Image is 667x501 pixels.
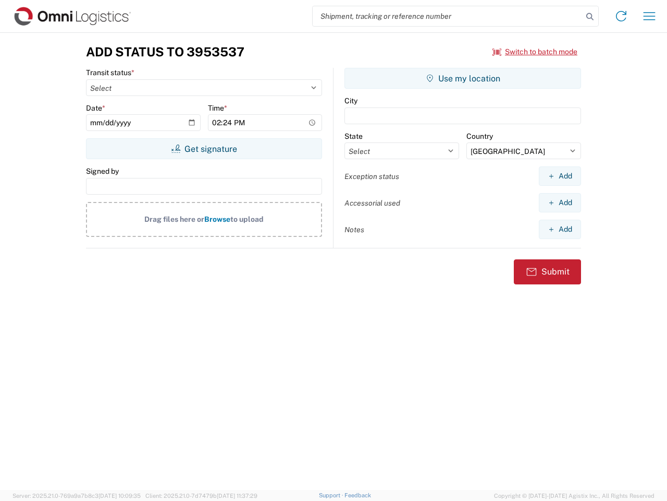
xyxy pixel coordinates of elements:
span: [DATE] 11:37:29 [217,493,257,499]
label: Notes [344,225,364,234]
label: Signed by [86,166,119,176]
label: Date [86,103,105,113]
span: [DATE] 10:09:35 [98,493,141,499]
button: Submit [514,259,581,284]
label: Transit status [86,68,134,77]
label: Country [466,132,493,141]
button: Get signature [86,138,322,159]
span: Browse [204,215,230,223]
button: Add [539,220,581,239]
button: Add [539,166,581,186]
button: Use my location [344,68,581,89]
button: Add [539,193,581,212]
span: Client: 2025.21.0-7d7479b [145,493,257,499]
span: Server: 2025.21.0-769a9a7b8c3 [13,493,141,499]
h3: Add Status to 3953537 [86,44,244,59]
button: Switch to batch mode [492,43,577,61]
span: Copyright © [DATE]-[DATE] Agistix Inc., All Rights Reserved [494,491,654,500]
label: City [344,96,357,105]
label: Time [208,103,227,113]
label: Accessorial used [344,198,400,208]
a: Support [319,492,345,498]
label: State [344,132,363,141]
span: Drag files here or [144,215,204,223]
label: Exception status [344,172,399,181]
a: Feedback [344,492,371,498]
span: to upload [230,215,264,223]
input: Shipment, tracking or reference number [313,6,583,26]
